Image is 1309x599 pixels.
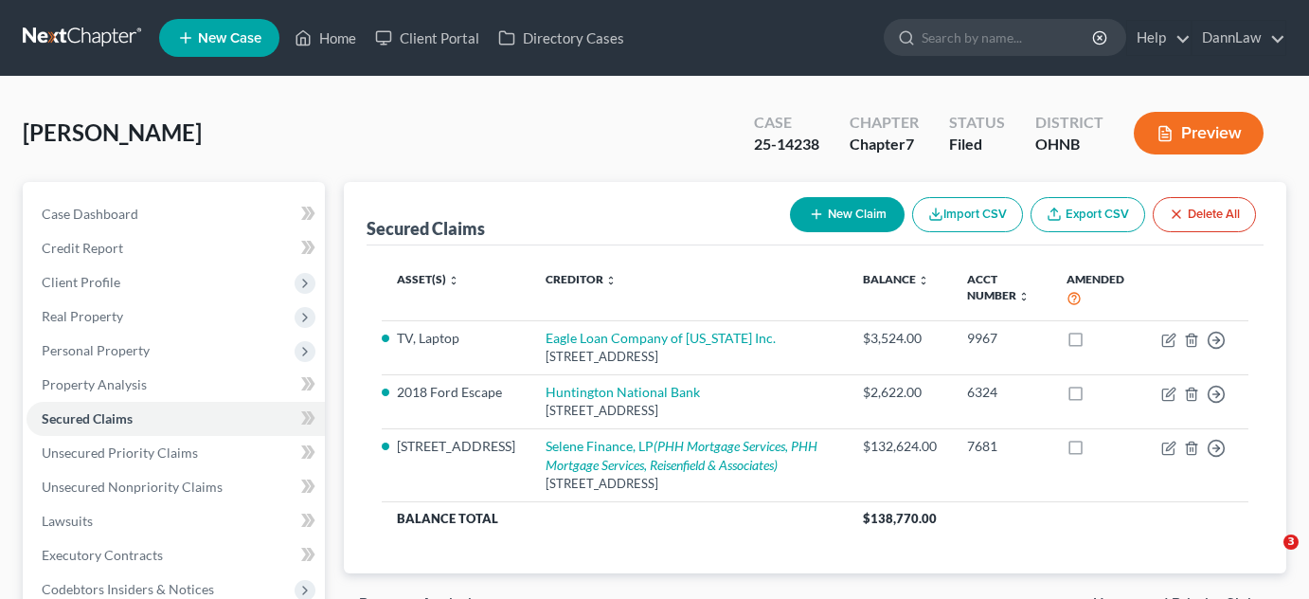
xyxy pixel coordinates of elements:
[42,445,198,461] span: Unsecured Priority Claims
[42,376,147,392] span: Property Analysis
[366,21,489,55] a: Client Portal
[906,135,914,153] span: 7
[42,410,133,427] span: Secured Claims
[967,329,1036,348] div: 9967
[27,231,325,265] a: Credit Report
[967,383,1036,402] div: 6324
[1035,112,1103,134] div: District
[42,308,123,324] span: Real Property
[1051,261,1146,320] th: Amended
[546,272,617,286] a: Creditor unfold_more
[489,21,634,55] a: Directory Cases
[850,112,919,134] div: Chapter
[605,275,617,286] i: unfold_more
[27,197,325,231] a: Case Dashboard
[42,513,93,529] span: Lawsuits
[967,437,1036,456] div: 7681
[546,438,817,473] a: Selene Finance, LP(PHH Mortgage Services, PHH Mortgage Services, Reisenfield & Associates)
[42,206,138,222] span: Case Dashboard
[27,470,325,504] a: Unsecured Nonpriority Claims
[546,475,833,493] div: [STREET_ADDRESS]
[546,348,833,366] div: [STREET_ADDRESS]
[1031,197,1145,232] a: Export CSV
[42,240,123,256] span: Credit Report
[863,511,937,526] span: $138,770.00
[1127,21,1191,55] a: Help
[1245,535,1290,580] iframe: Intercom live chat
[42,274,120,290] span: Client Profile
[967,272,1030,302] a: Acct Number unfold_more
[23,118,202,146] span: [PERSON_NAME]
[790,197,905,232] button: New Claim
[863,272,929,286] a: Balance unfold_more
[1153,197,1256,232] button: Delete All
[546,438,817,473] i: (PHH Mortgage Services, PHH Mortgage Services, Reisenfield & Associates)
[27,436,325,470] a: Unsecured Priority Claims
[1134,112,1264,154] button: Preview
[42,547,163,563] span: Executory Contracts
[27,538,325,572] a: Executory Contracts
[1035,134,1103,155] div: OHNB
[382,501,848,535] th: Balance Total
[397,383,515,402] li: 2018 Ford Escape
[863,437,937,456] div: $132,624.00
[922,20,1095,55] input: Search by name...
[42,581,214,597] span: Codebtors Insiders & Notices
[27,368,325,402] a: Property Analysis
[949,134,1005,155] div: Filed
[1018,291,1030,302] i: unfold_more
[1283,535,1299,550] span: 3
[863,329,937,348] div: $3,524.00
[198,31,261,45] span: New Case
[863,383,937,402] div: $2,622.00
[754,112,819,134] div: Case
[27,402,325,436] a: Secured Claims
[285,21,366,55] a: Home
[918,275,929,286] i: unfold_more
[42,479,223,495] span: Unsecured Nonpriority Claims
[949,112,1005,134] div: Status
[397,437,515,456] li: [STREET_ADDRESS]
[912,197,1023,232] button: Import CSV
[546,384,700,400] a: Huntington National Bank
[27,504,325,538] a: Lawsuits
[397,329,515,348] li: TV, Laptop
[754,134,819,155] div: 25-14238
[546,330,776,346] a: Eagle Loan Company of [US_STATE] Inc.
[546,402,833,420] div: [STREET_ADDRESS]
[42,342,150,358] span: Personal Property
[448,275,459,286] i: unfold_more
[850,134,919,155] div: Chapter
[1192,21,1285,55] a: DannLaw
[397,272,459,286] a: Asset(s) unfold_more
[367,217,485,240] div: Secured Claims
